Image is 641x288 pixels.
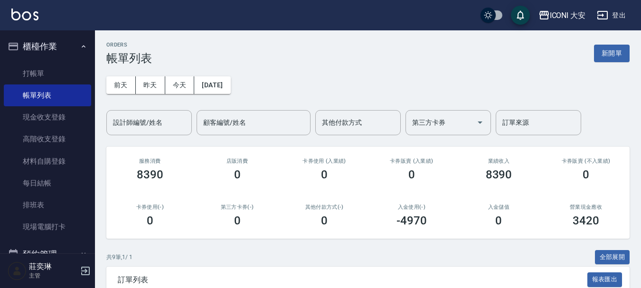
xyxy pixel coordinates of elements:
a: 報表匯出 [587,275,622,284]
h3: 帳單列表 [106,52,152,65]
a: 新開單 [594,48,630,57]
h2: 營業現金應收 [554,204,618,210]
a: 高階收支登錄 [4,128,91,150]
a: 排班表 [4,194,91,216]
h3: 0 [321,168,328,181]
a: 每日結帳 [4,172,91,194]
button: 報表匯出 [587,272,622,287]
button: 櫃檯作業 [4,34,91,59]
h2: 店販消費 [205,158,270,164]
h3: 0 [234,214,241,227]
h3: 0 [583,168,589,181]
a: 現金收支登錄 [4,106,91,128]
h3: 0 [234,168,241,181]
a: 材料自購登錄 [4,150,91,172]
h3: 0 [408,168,415,181]
h2: 卡券販賣 (不入業績) [554,158,618,164]
img: Logo [11,9,38,20]
p: 共 9 筆, 1 / 1 [106,253,132,261]
div: ICONI 大安 [550,9,586,21]
h2: 第三方卡券(-) [205,204,270,210]
h3: 0 [147,214,153,227]
button: Open [472,115,488,130]
h2: ORDERS [106,42,152,48]
button: 預約管理 [4,242,91,267]
h3: -4970 [396,214,427,227]
button: [DATE] [194,76,230,94]
h3: 0 [495,214,502,227]
a: 現場電腦打卡 [4,216,91,238]
button: 新開單 [594,45,630,62]
h3: 服務消費 [118,158,182,164]
a: 打帳單 [4,63,91,84]
h2: 卡券使用 (入業績) [292,158,357,164]
h2: 卡券使用(-) [118,204,182,210]
h3: 0 [321,214,328,227]
h2: 其他付款方式(-) [292,204,357,210]
h2: 入金儲值 [467,204,531,210]
a: 帳單列表 [4,84,91,106]
h3: 8390 [486,168,512,181]
button: 登出 [593,7,630,24]
h3: 8390 [137,168,163,181]
button: 今天 [165,76,195,94]
h5: 莊奕琳 [29,262,77,271]
h2: 入金使用(-) [379,204,444,210]
button: 全部展開 [595,250,630,265]
h2: 業績收入 [467,158,531,164]
h3: 3420 [573,214,599,227]
button: 前天 [106,76,136,94]
h2: 卡券販賣 (入業績) [379,158,444,164]
button: ICONI 大安 [535,6,590,25]
img: Person [8,261,27,280]
button: save [511,6,530,25]
p: 主管 [29,271,77,280]
span: 訂單列表 [118,275,587,285]
button: 昨天 [136,76,165,94]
